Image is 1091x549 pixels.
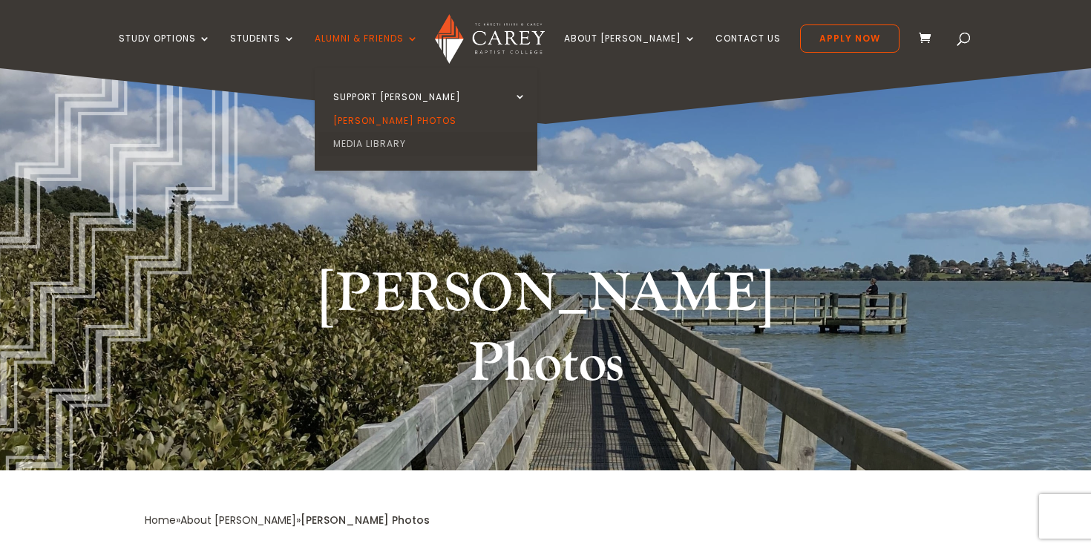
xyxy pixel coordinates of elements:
[301,513,430,527] span: [PERSON_NAME] Photos
[435,14,544,64] img: Carey Baptist College
[318,85,541,109] a: Support [PERSON_NAME]
[230,33,295,68] a: Students
[180,513,296,527] a: About [PERSON_NAME]
[315,33,419,68] a: Alumni & Friends
[318,132,541,156] a: Media Library
[119,33,211,68] a: Study Options
[267,260,824,406] h1: [PERSON_NAME] Photos
[564,33,696,68] a: About [PERSON_NAME]
[318,109,541,133] a: [PERSON_NAME] Photos
[715,33,781,68] a: Contact Us
[800,24,900,53] a: Apply Now
[145,513,430,527] span: » »
[145,513,176,527] a: Home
